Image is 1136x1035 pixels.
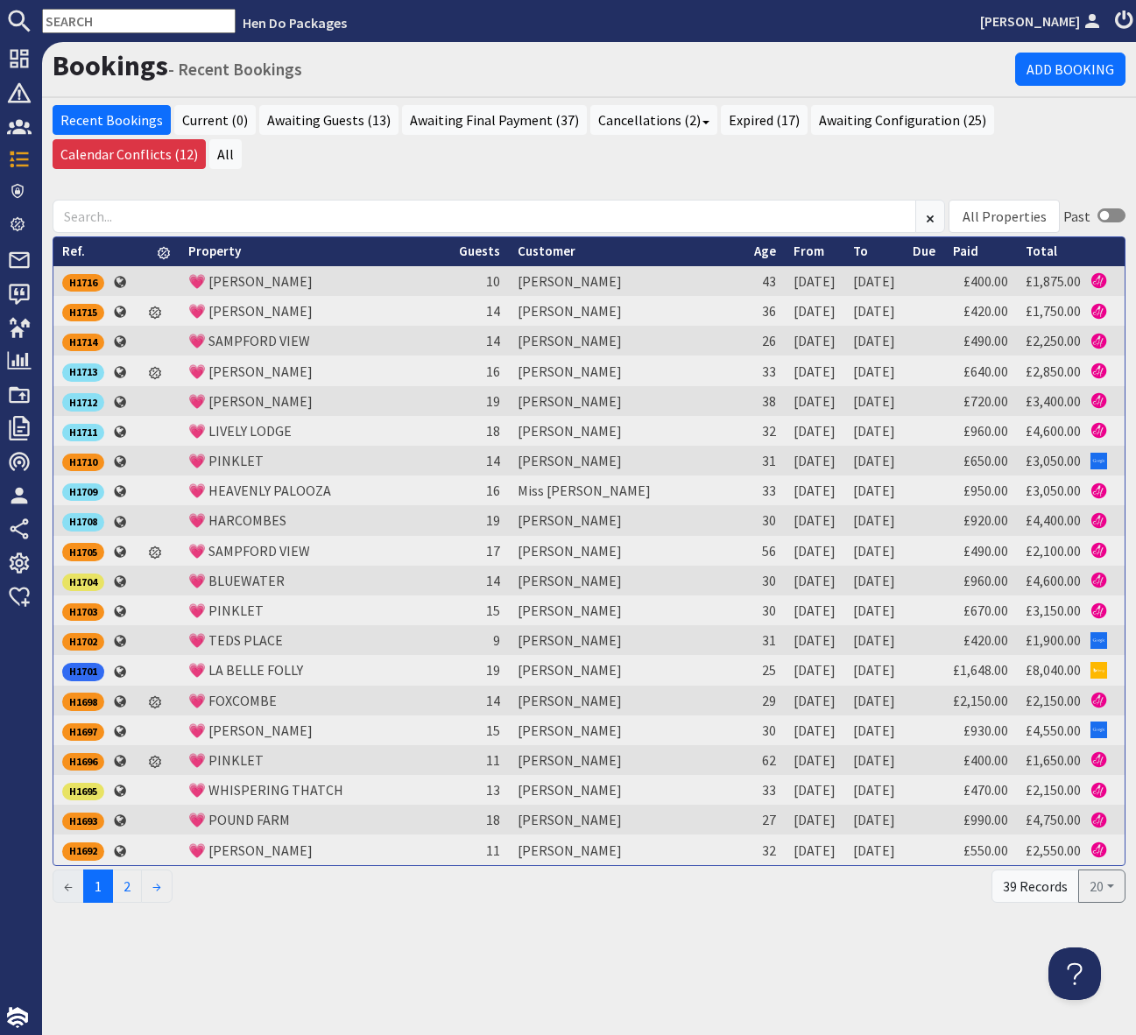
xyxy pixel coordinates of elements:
[1026,363,1081,380] a: £2,850.00
[785,715,844,745] td: [DATE]
[745,566,785,595] td: 30
[188,392,313,410] a: 💗 [PERSON_NAME]
[486,422,500,440] span: 18
[785,595,844,625] td: [DATE]
[844,296,904,326] td: [DATE]
[785,266,844,296] td: [DATE]
[62,661,104,679] a: H1701
[486,751,500,769] span: 11
[62,482,104,499] a: H1709
[509,595,745,625] td: [PERSON_NAME]
[402,105,587,135] a: Awaiting Final Payment (37)
[844,536,904,566] td: [DATE]
[785,386,844,416] td: [DATE]
[509,475,745,505] td: Miss [PERSON_NAME]
[745,715,785,745] td: 30
[188,511,286,529] a: 💗 HARCOMBES
[963,332,1008,349] a: £490.00
[1078,870,1125,903] button: 20
[1090,303,1107,320] img: Referer: Hen Do Packages
[509,625,745,655] td: [PERSON_NAME]
[1026,332,1081,349] a: £2,250.00
[785,326,844,356] td: [DATE]
[1026,302,1081,320] a: £1,750.00
[62,422,104,440] a: H1711
[904,237,944,266] th: Due
[745,326,785,356] td: 26
[259,105,399,135] a: Awaiting Guests (13)
[1026,511,1081,529] a: £4,400.00
[62,511,104,529] a: H1708
[785,805,844,834] td: [DATE]
[62,243,85,259] a: Ref.
[963,841,1008,859] a: £550.00
[980,11,1104,32] a: [PERSON_NAME]
[1015,53,1125,86] a: Add Booking
[112,870,142,903] a: 2
[844,834,904,864] td: [DATE]
[486,542,500,560] span: 17
[62,781,104,799] a: H1695
[62,693,104,710] div: H1698
[62,663,104,680] div: H1701
[785,745,844,775] td: [DATE]
[188,272,313,290] a: 💗 [PERSON_NAME]
[1090,692,1107,708] img: Referer: Hen Do Packages
[745,446,785,475] td: 31
[745,386,785,416] td: 38
[459,243,500,259] a: Guests
[1090,542,1107,559] img: Referer: Hen Do Packages
[785,475,844,505] td: [DATE]
[963,602,1008,619] a: £670.00
[1048,947,1101,1000] iframe: Toggle Customer Support
[188,302,313,320] a: 💗 [PERSON_NAME]
[486,602,500,619] span: 15
[188,811,290,828] a: 💗 POUND FARM
[188,243,241,259] a: Property
[785,505,844,535] td: [DATE]
[963,631,1008,649] a: £420.00
[509,296,745,326] td: [PERSON_NAME]
[1026,422,1081,440] a: £4,600.00
[811,105,994,135] a: Awaiting Configuration (25)
[509,326,745,356] td: [PERSON_NAME]
[62,574,104,591] div: H1704
[486,692,500,709] span: 14
[963,542,1008,560] a: £490.00
[745,655,785,685] td: 25
[188,602,264,619] a: 💗 PINKLET
[963,452,1008,469] a: £650.00
[53,105,171,135] a: Recent Bookings
[62,454,104,471] div: H1710
[486,781,500,799] span: 13
[844,505,904,535] td: [DATE]
[844,266,904,296] td: [DATE]
[62,452,104,469] a: H1710
[174,105,256,135] a: Current (0)
[188,482,331,499] a: 💗 HEAVENLY PALOOZA
[844,775,904,805] td: [DATE]
[188,631,283,649] a: 💗 TEDS PLACE
[62,513,104,531] div: H1708
[509,686,745,715] td: [PERSON_NAME]
[486,392,500,410] span: 19
[1026,392,1081,410] a: £3,400.00
[590,105,717,135] a: Cancellations (2)
[1090,812,1107,828] img: Referer: Hen Do Packages
[1026,781,1081,799] a: £2,150.00
[509,745,745,775] td: [PERSON_NAME]
[62,274,104,292] div: H1716
[53,139,206,169] a: Calendar Conflicts (12)
[1026,692,1081,709] a: £2,150.00
[62,602,104,619] a: H1703
[844,686,904,715] td: [DATE]
[745,745,785,775] td: 62
[844,715,904,745] td: [DATE]
[62,362,104,379] a: H1713
[1090,782,1107,799] img: Referer: Hen Do Packages
[1026,722,1081,739] a: £4,550.00
[509,266,745,296] td: [PERSON_NAME]
[1090,512,1107,529] img: Referer: Hen Do Packages
[844,625,904,655] td: [DATE]
[785,536,844,566] td: [DATE]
